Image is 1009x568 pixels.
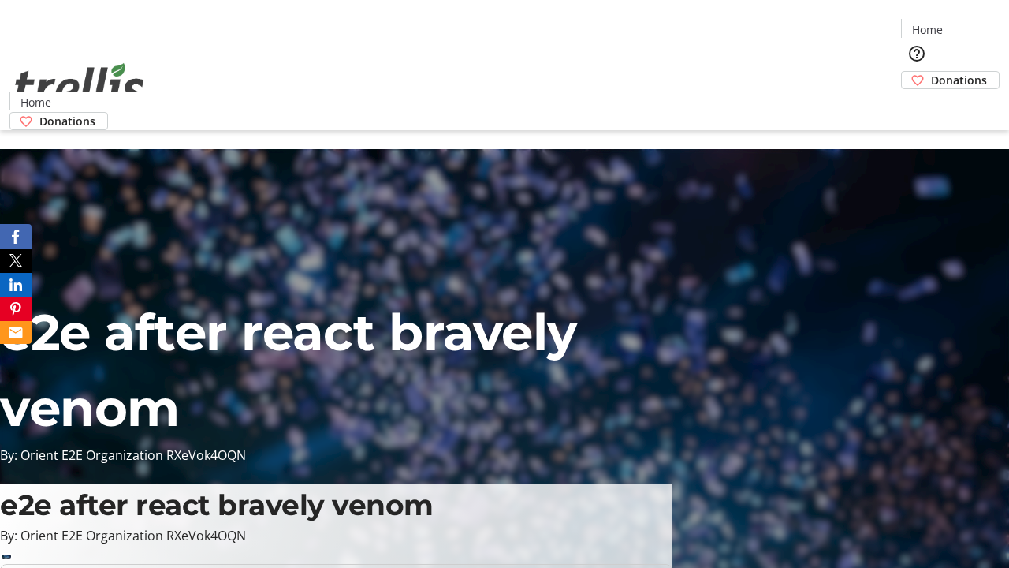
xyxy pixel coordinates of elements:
[10,94,61,110] a: Home
[901,89,933,121] button: Cart
[902,21,952,38] a: Home
[20,94,51,110] span: Home
[9,112,108,130] a: Donations
[39,113,95,129] span: Donations
[931,72,987,88] span: Donations
[9,46,150,125] img: Orient E2E Organization RXeVok4OQN's Logo
[901,38,933,69] button: Help
[912,21,943,38] span: Home
[901,71,1000,89] a: Donations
